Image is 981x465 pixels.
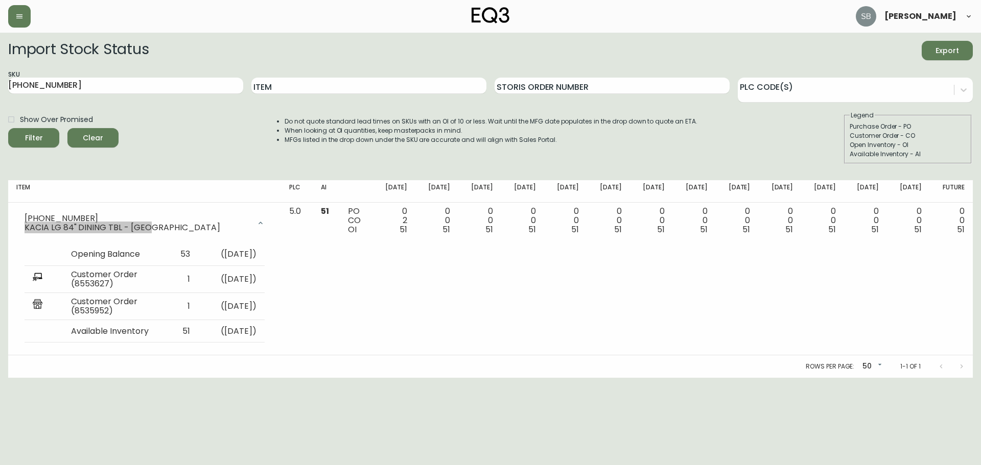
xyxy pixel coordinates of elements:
th: [DATE] [887,180,930,203]
th: [DATE] [716,180,759,203]
img: 9d441cf7d49ccab74e0d560c7564bcc8 [856,6,876,27]
th: [DATE] [501,180,544,203]
span: [PERSON_NAME] [884,12,956,20]
th: [DATE] [544,180,587,203]
th: [DATE] [673,180,716,203]
div: Purchase Order - PO [850,122,966,131]
img: logo [472,7,509,23]
span: 51 [614,224,622,235]
legend: Legend [850,111,875,120]
td: 5.0 [281,203,313,356]
th: [DATE] [801,180,844,203]
span: 51 [657,224,665,235]
td: 1 [165,266,198,293]
span: 51 [528,224,536,235]
td: ( [DATE] ) [198,320,265,342]
p: Rows per page: [806,362,854,371]
div: 0 0 [681,207,708,234]
td: ( [DATE] ) [198,293,265,320]
th: [DATE] [458,180,501,203]
th: [DATE] [587,180,630,203]
div: 0 0 [766,207,793,234]
li: Do not quote standard lead times on SKUs with an OI of 10 or less. Wait until the MFG date popula... [285,117,697,126]
div: 0 0 [895,207,922,234]
td: ( [DATE] ) [198,266,265,293]
div: 0 0 [852,207,879,234]
th: Future [930,180,973,203]
div: 0 0 [724,207,751,234]
div: Open Inventory - OI [850,140,966,150]
span: 51 [400,224,407,235]
img: ecommerce_report.svg [33,272,42,284]
span: 51 [871,224,879,235]
td: 51 [165,320,198,342]
th: [DATE] [415,180,458,203]
div: 0 0 [938,207,965,234]
button: Filter [8,128,59,148]
span: Clear [76,132,110,144]
span: 51 [442,224,450,235]
th: PLC [281,180,313,203]
div: KACIA LG 84" DINING TBL - [GEOGRAPHIC_DATA] [25,223,250,232]
th: [DATE] [758,180,801,203]
li: MFGs listed in the drop down under the SKU are accurate and will align with Sales Portal. [285,135,697,144]
td: 1 [165,293,198,320]
div: [PHONE_NUMBER] [25,214,250,223]
div: Customer Order - CO [850,131,966,140]
p: 1-1 of 1 [900,362,921,371]
td: Customer Order (8535952) [63,293,165,320]
img: retail_report.svg [33,299,42,311]
span: 51 [321,205,329,217]
button: Export [922,41,973,60]
span: 51 [485,224,493,235]
div: 0 0 [509,207,536,234]
span: OI [348,224,357,235]
div: 0 0 [638,207,665,234]
td: Customer Order (8553627) [63,266,165,293]
span: 51 [828,224,836,235]
span: 51 [957,224,965,235]
span: Show Over Promised [20,114,93,125]
th: [DATE] [372,180,415,203]
th: [DATE] [844,180,887,203]
td: Available Inventory [63,320,165,342]
div: 0 2 [381,207,407,234]
th: AI [313,180,340,203]
td: ( [DATE] ) [198,243,265,266]
td: Opening Balance [63,243,165,266]
th: [DATE] [630,180,673,203]
h2: Import Stock Status [8,41,149,60]
span: 51 [785,224,793,235]
button: Clear [67,128,119,148]
div: 50 [858,358,884,375]
li: When looking at OI quantities, keep masterpacks in mind. [285,126,697,135]
div: 0 0 [809,207,836,234]
td: 53 [165,243,198,266]
div: 0 0 [466,207,493,234]
span: 51 [914,224,922,235]
span: 51 [742,224,750,235]
div: 0 0 [424,207,450,234]
div: Available Inventory - AI [850,150,966,159]
span: 51 [571,224,579,235]
th: Item [8,180,281,203]
div: 0 0 [552,207,579,234]
span: Export [930,44,965,57]
div: [PHONE_NUMBER]KACIA LG 84" DINING TBL - [GEOGRAPHIC_DATA] [16,207,273,239]
div: PO CO [348,207,364,234]
div: 0 0 [595,207,622,234]
span: 51 [700,224,708,235]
